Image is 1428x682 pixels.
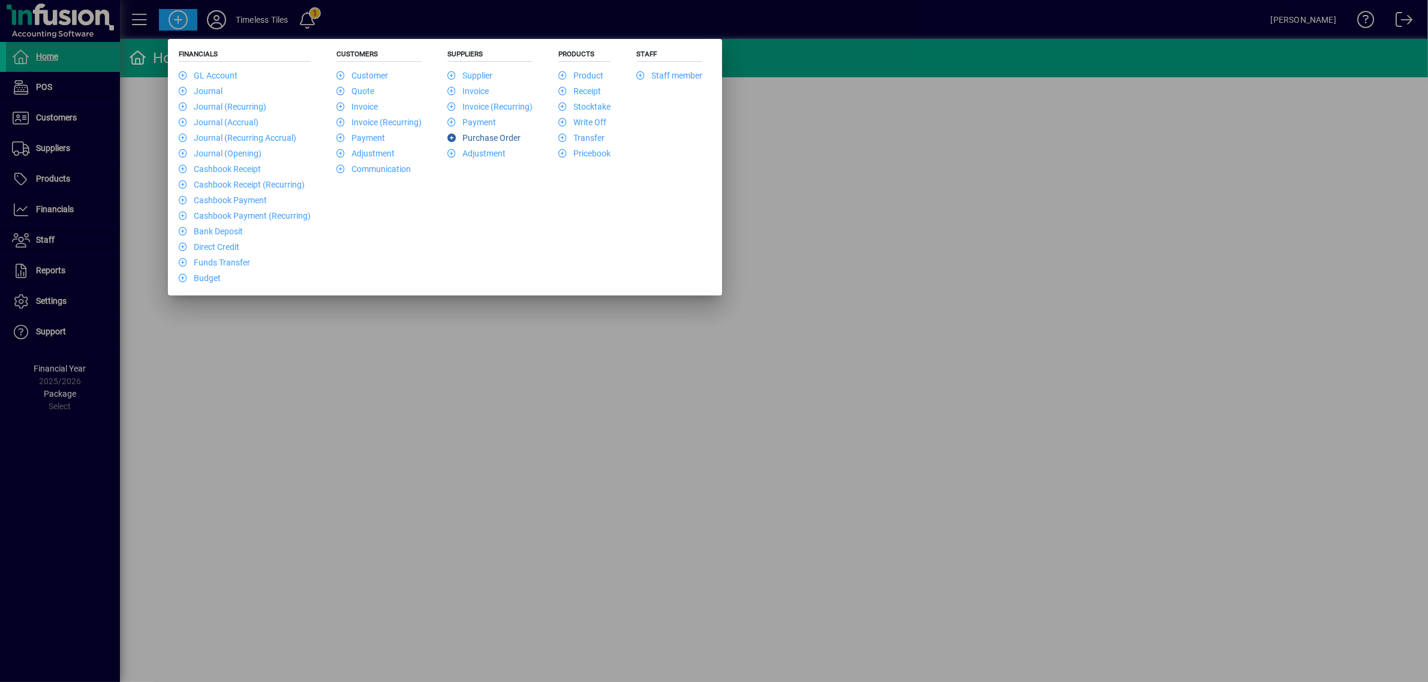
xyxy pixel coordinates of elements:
a: GL Account [179,71,238,80]
a: Cashbook Receipt (Recurring) [179,180,305,189]
a: Bank Deposit [179,227,243,236]
a: Funds Transfer [179,258,250,267]
a: Journal (Opening) [179,149,261,158]
a: Transfer [558,133,605,143]
a: Journal (Recurring) [179,102,266,111]
a: Cashbook Payment [179,195,267,205]
a: Cashbook Receipt [179,164,261,174]
a: Journal (Recurring Accrual) [179,133,296,143]
a: Purchase Order [447,133,521,143]
a: Invoice [447,86,489,96]
h5: Financials [179,50,311,62]
a: Payment [447,117,496,127]
a: Receipt [558,86,601,96]
a: Direct Credit [179,242,239,252]
a: Journal [179,86,223,96]
a: Supplier [447,71,492,80]
h5: Customers [336,50,422,62]
a: Pricebook [558,149,611,158]
a: Invoice (Recurring) [447,102,533,111]
a: Quote [336,86,374,96]
a: Communication [336,164,411,174]
a: Payment [336,133,385,143]
a: Adjustment [336,149,395,158]
a: Journal (Accrual) [179,117,258,127]
a: Product [558,71,603,80]
a: Invoice [336,102,378,111]
h5: Staff [636,50,702,62]
a: Cashbook Payment (Recurring) [179,211,311,221]
a: Stocktake [558,102,611,111]
a: Invoice (Recurring) [336,117,422,127]
a: Adjustment [447,149,506,158]
a: Write Off [558,117,606,127]
h5: Suppliers [447,50,533,62]
a: Customer [336,71,388,80]
h5: Products [558,50,611,62]
a: Budget [179,273,221,283]
a: Staff member [636,71,702,80]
